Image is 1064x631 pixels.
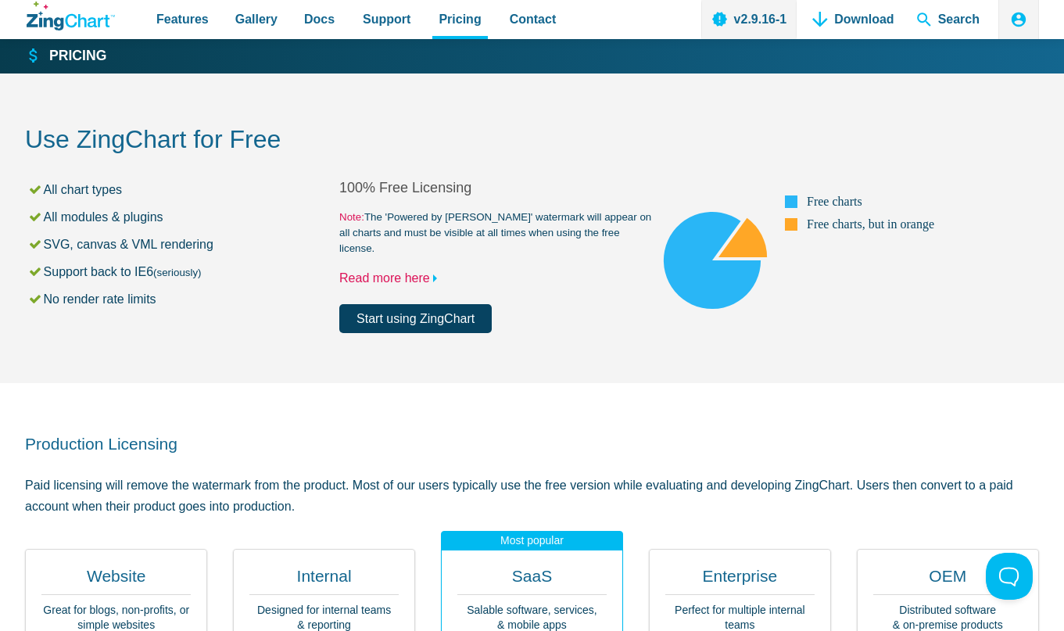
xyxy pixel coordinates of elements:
small: (seriously) [153,267,201,278]
span: Gallery [235,9,278,30]
li: SVG, canvas & VML rendering [27,234,339,255]
span: Docs [304,9,335,30]
h2: Production Licensing [25,433,1039,454]
span: Pricing [439,9,481,30]
h2: Use ZingChart for Free [25,124,1039,159]
strong: Pricing [49,49,106,63]
a: Start using ZingChart [339,304,492,333]
li: Support back to IE6 [27,261,339,282]
p: Paid licensing will remove the watermark from the product. Most of our users typically use the fr... [25,475,1039,517]
h2: Website [41,565,191,595]
h2: OEM [873,565,1023,595]
a: Read more here [339,271,444,285]
span: Contact [510,9,557,30]
h2: 100% Free Licensing [339,179,654,197]
li: All chart types [27,179,339,200]
small: The 'Powered by [PERSON_NAME]' watermark will appear on all charts and must be visible at all tim... [339,210,654,256]
span: Features [156,9,209,30]
span: Support [363,9,410,30]
span: Note: [339,211,364,223]
h2: SaaS [457,565,607,595]
li: No render rate limits [27,289,339,310]
a: Pricing [27,47,106,66]
iframe: Toggle Customer Support [986,553,1033,600]
h2: Enterprise [665,565,815,595]
h2: Internal [249,565,399,595]
li: All modules & plugins [27,206,339,228]
a: ZingChart Logo. Click to return to the homepage [27,2,115,30]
